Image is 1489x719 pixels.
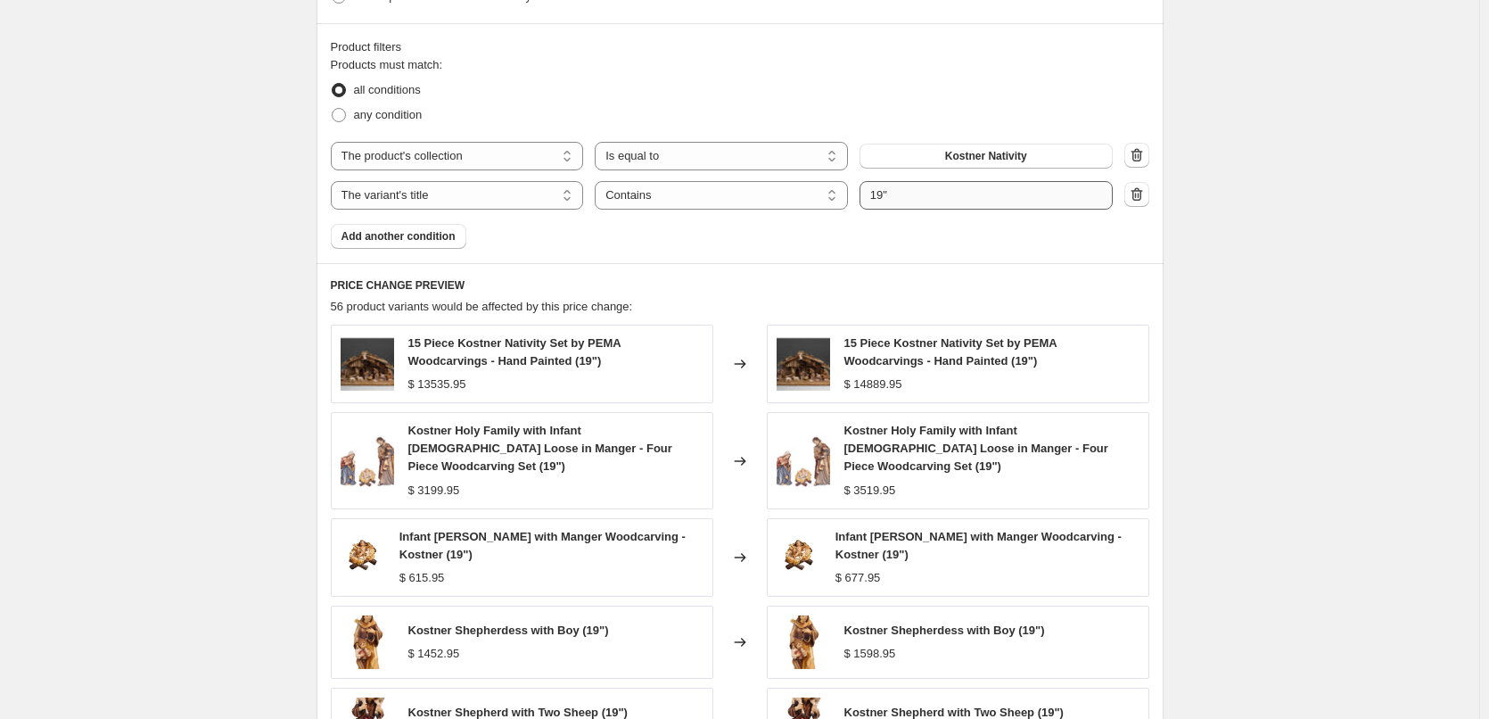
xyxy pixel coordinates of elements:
img: Infant-Jesus-Manger-Kostner-PEMA_80x.jpg [341,531,385,584]
h6: PRICE CHANGE PREVIEW [331,278,1149,293]
span: any condition [354,108,423,121]
img: PEMA-Kostner-Holy-Family_80x.jpg [777,434,830,488]
div: Product filters [331,38,1149,56]
span: Kostner Shepherdess with Boy (19") [408,624,609,637]
img: KO-Shepherdess-with-boy-801017_80x.jpg [341,616,394,669]
span: Add another condition [341,229,456,244]
img: 15-Piece-Kostner-PEMA-Nativity-Scene_80x.jpg [777,337,830,391]
img: Infant-Jesus-Manger-Kostner-PEMA_80x.jpg [777,531,821,584]
span: Kostner Nativity [945,149,1027,163]
div: $ 677.95 [835,569,881,587]
span: Kostner Shepherd with Two Sheep (19") [408,706,628,719]
span: 15 Piece Kostner Nativity Set by PEMA Woodcarvings - Hand Painted (19") [408,336,621,368]
span: Kostner Shepherd with Two Sheep (19") [844,706,1064,719]
span: Infant [PERSON_NAME] with Manger Woodcarving - Kostner (19") [835,530,1122,561]
button: Kostner Nativity [860,144,1113,169]
div: $ 3519.95 [844,482,896,500]
div: $ 3199.95 [408,482,460,500]
span: 15 Piece Kostner Nativity Set by PEMA Woodcarvings - Hand Painted (19") [844,336,1057,368]
span: Infant [PERSON_NAME] with Manger Woodcarving - Kostner (19") [399,530,686,561]
img: KO-Shepherdess-with-boy-801017_80x.jpg [777,616,830,669]
button: Add another condition [331,224,466,249]
span: Kostner Shepherdess with Boy (19") [844,624,1045,637]
span: Kostner Holy Family with Infant [DEMOGRAPHIC_DATA] Loose in Manger - Four Piece Woodcarving Set (... [408,424,672,473]
div: $ 14889.95 [844,376,902,393]
div: $ 13535.95 [408,376,466,393]
img: 15-Piece-Kostner-PEMA-Nativity-Scene_80x.jpg [341,337,394,391]
span: all conditions [354,83,421,96]
img: PEMA-Kostner-Holy-Family_80x.jpg [341,434,394,488]
span: Products must match: [331,58,443,71]
div: $ 615.95 [399,569,445,587]
span: 56 product variants would be affected by this price change: [331,300,633,313]
div: $ 1452.95 [408,645,460,663]
span: Kostner Holy Family with Infant [DEMOGRAPHIC_DATA] Loose in Manger - Four Piece Woodcarving Set (... [844,424,1108,473]
div: $ 1598.95 [844,645,896,663]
